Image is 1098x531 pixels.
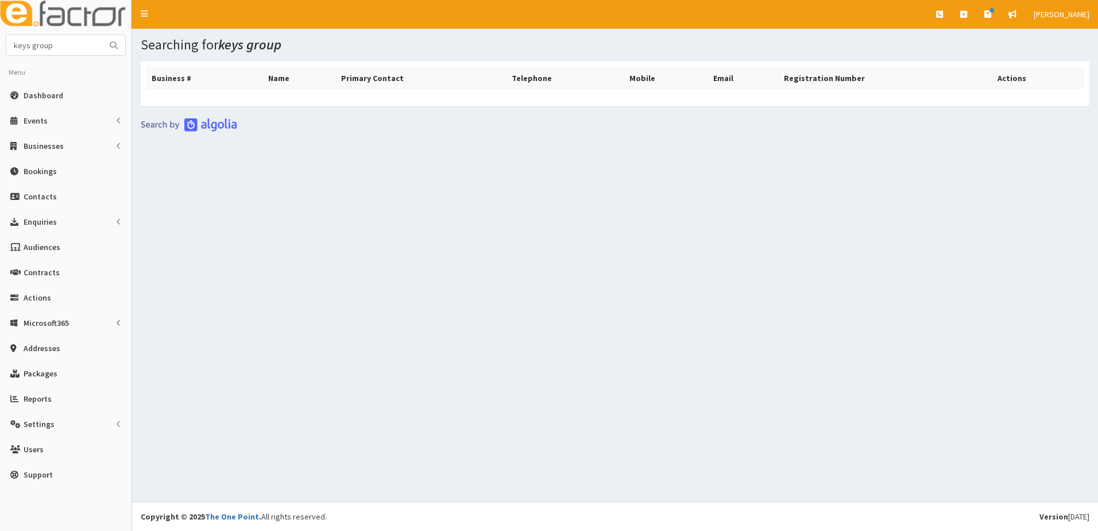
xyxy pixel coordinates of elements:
span: Businesses [24,141,64,151]
i: keys group [218,36,281,53]
th: Name [263,68,336,89]
th: Primary Contact [336,68,507,89]
span: Contacts [24,191,57,202]
span: Users [24,444,44,455]
th: Actions [993,68,1084,89]
footer: All rights reserved. [132,502,1098,531]
span: Microsoft365 [24,318,69,328]
th: Mobile [624,68,708,89]
img: search-by-algolia-light-background.png [141,118,237,132]
th: Email [709,68,779,89]
strong: Copyright © 2025 . [141,511,261,522]
span: Reports [24,394,52,404]
span: Bookings [24,166,57,176]
b: Version [1039,511,1068,522]
span: Events [24,116,48,126]
input: Search... [6,35,103,55]
div: [DATE] [1039,511,1089,522]
span: Settings [24,419,55,429]
span: Dashboard [24,90,63,101]
th: Registration Number [779,68,992,89]
span: Actions [24,293,51,303]
span: Addresses [24,343,60,353]
th: Business # [147,68,264,89]
span: [PERSON_NAME] [1034,9,1089,20]
h1: Searching for [141,37,1089,52]
span: Packages [24,368,57,379]
span: Support [24,470,53,480]
a: The One Point [205,511,259,522]
th: Telephone [507,68,624,89]
span: Contracts [24,267,60,278]
span: Audiences [24,242,60,252]
span: Enquiries [24,217,57,227]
